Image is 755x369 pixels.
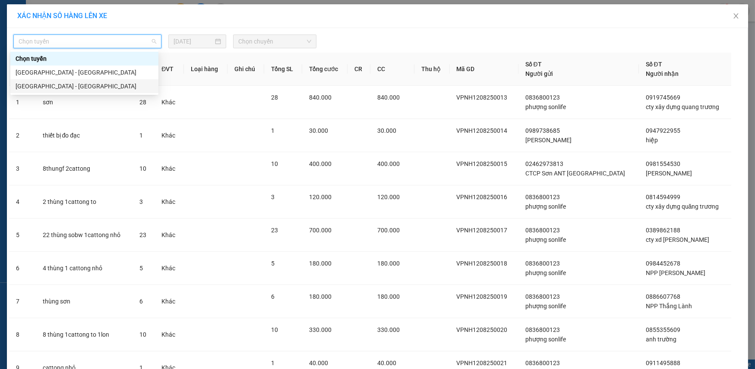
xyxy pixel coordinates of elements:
[457,260,508,267] span: VPNH1208250018
[457,94,508,101] span: VPNH1208250013
[646,227,680,234] span: 0389862188
[377,127,396,134] span: 30.000
[525,336,566,343] span: phượng sonlife
[525,70,553,77] span: Người gửi
[16,81,153,91] div: [GEOGRAPHIC_DATA] - [GEOGRAPHIC_DATA]
[16,54,153,63] div: Chọn tuyến
[646,203,719,210] span: cty xây dựng quăng trương
[525,103,566,110] span: phượng sonlife
[525,293,560,300] span: 0836800123
[139,165,146,172] span: 10
[646,236,709,243] span: cty xd [PERSON_NAME]
[139,265,143,272] span: 5
[271,326,278,333] span: 10
[36,86,133,119] td: sơn
[9,185,36,219] td: 4
[525,360,560,366] span: 0836800123
[36,185,133,219] td: 2 thùng 1cattong to
[309,293,332,300] span: 180.000
[525,94,560,101] span: 0836800123
[646,137,658,144] span: hiệp
[238,35,311,48] span: Chọn chuyến
[646,170,692,177] span: [PERSON_NAME]
[377,160,400,167] span: 400.000
[377,360,396,366] span: 40.000
[36,285,133,318] td: thùng sơn
[646,260,680,267] span: 0984452678
[309,94,332,101] span: 840.000
[271,160,278,167] span: 10
[724,4,748,28] button: Close
[525,326,560,333] span: 0836800123
[525,236,566,243] span: phượng sonlife
[646,70,679,77] span: Người nhận
[271,260,275,267] span: 5
[271,360,275,366] span: 1
[139,99,146,106] span: 28
[457,293,508,300] span: VPNH1208250019
[139,231,146,238] span: 23
[139,132,143,139] span: 1
[646,360,680,366] span: 0911495888
[36,318,133,351] td: 8 thùng 1cattong to 1lon
[525,269,566,276] span: phượng sonlife
[139,198,143,205] span: 3
[9,119,36,152] td: 2
[155,219,184,252] td: Khác
[36,119,133,152] td: thiết bị đo đạc
[414,53,450,86] th: Thu hộ
[9,152,36,185] td: 3
[9,318,36,351] td: 8
[525,227,560,234] span: 0836800123
[525,160,563,167] span: 02462973813
[271,227,278,234] span: 23
[9,285,36,318] td: 7
[19,35,156,48] span: Chọn tuyến
[377,260,400,267] span: 180.000
[309,326,332,333] span: 330.000
[646,94,680,101] span: 0919745669
[227,53,264,86] th: Ghi chú
[271,293,275,300] span: 6
[309,160,332,167] span: 400.000
[309,194,332,200] span: 120.000
[139,331,146,338] span: 10
[264,53,302,86] th: Tổng SL
[10,66,158,79] div: Quảng Bình - Hà Nội
[36,252,133,285] td: 4 thùng 1 cattong nhỏ
[302,53,347,86] th: Tổng cước
[525,260,560,267] span: 0836800123
[271,127,275,134] span: 1
[377,227,400,234] span: 700.000
[309,360,328,366] span: 40.000
[646,326,680,333] span: 0855355609
[525,170,625,177] span: CTCP Sơn ANT [GEOGRAPHIC_DATA]
[733,13,739,19] span: close
[9,86,36,119] td: 1
[457,194,508,200] span: VPNH1208250016
[347,53,370,86] th: CR
[155,86,184,119] td: Khác
[309,260,332,267] span: 180.000
[155,185,184,219] td: Khác
[525,127,560,134] span: 0989738685
[155,53,184,86] th: ĐVT
[525,303,566,310] span: phượng sonlife
[377,293,400,300] span: 180.000
[457,326,508,333] span: VPNH1208250020
[377,94,400,101] span: 840.000
[457,360,508,366] span: VPNH1208250021
[155,252,184,285] td: Khác
[10,79,158,93] div: Hà Nội - Quảng Bình
[457,160,508,167] span: VPNH1208250015
[646,269,705,276] span: NPP [PERSON_NAME]
[377,194,400,200] span: 120.000
[155,152,184,185] td: Khác
[457,227,508,234] span: VPNH1208250017
[36,152,133,185] td: 8thungf 2cattong
[646,194,680,200] span: 0814594999
[9,252,36,285] td: 6
[16,68,153,77] div: [GEOGRAPHIC_DATA] - [GEOGRAPHIC_DATA]
[9,219,36,252] td: 5
[139,298,143,305] span: 6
